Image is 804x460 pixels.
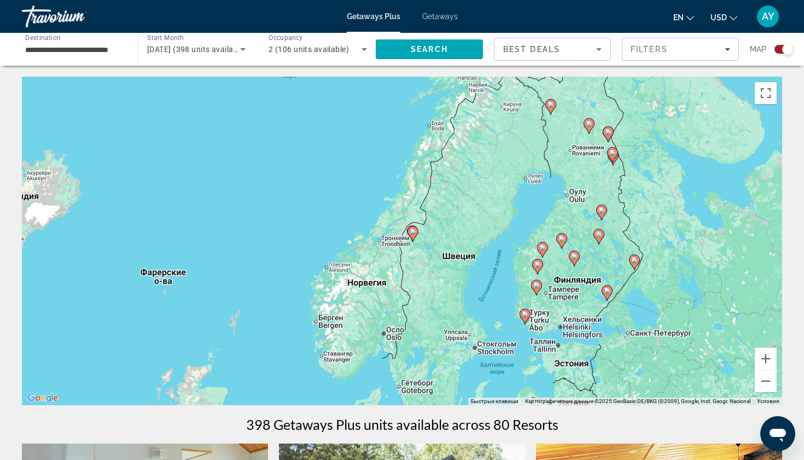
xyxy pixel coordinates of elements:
span: Destination [25,33,61,41]
a: Getaways [422,12,458,21]
span: 2 (106 units available) [269,45,349,54]
span: en [673,13,684,22]
input: Select destination [25,43,124,56]
span: AY [762,11,774,22]
span: Occupancy [269,34,303,42]
button: Быстрые клавиши [471,398,518,405]
button: Search [376,39,483,59]
a: Getaways Plus [347,12,400,21]
button: User Menu [754,5,782,28]
span: Best Deals [503,45,560,54]
a: Открыть эту область в Google Картах (в новом окне) [25,391,61,405]
iframe: Кнопка запуска окна обмена сообщениями [760,416,795,451]
button: Change language [673,9,694,25]
a: Travorium [22,2,131,31]
span: Filters [631,45,668,54]
span: Start Month [147,34,184,42]
button: Filters [622,38,739,61]
button: Уменьшить [755,370,777,392]
span: [DATE] (398 units available) [147,45,247,54]
button: Увеличить [755,348,777,370]
span: Search [411,45,448,54]
span: Map [750,42,766,57]
mat-select: Sort by [503,43,602,56]
span: USD [710,13,727,22]
span: Картографические данные ©2025 GeoBasis-DE/BKG (©2009), Google, Inst. Geogr. Nacional [525,398,750,404]
a: Условия (ссылка откроется в новой вкладке) [757,398,779,404]
img: Google [25,391,61,405]
button: Change currency [710,9,737,25]
h1: 398 Getaways Plus units available across 80 Resorts [246,416,558,433]
button: Включить полноэкранный режим [755,82,777,104]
